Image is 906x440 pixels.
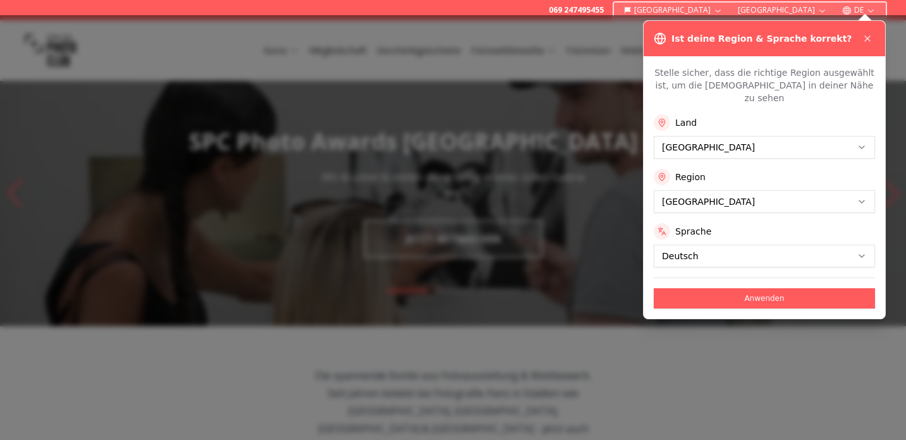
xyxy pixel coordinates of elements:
button: [GEOGRAPHIC_DATA] [733,3,832,18]
label: Land [675,116,697,129]
h3: Ist deine Region & Sprache korrekt? [671,32,852,45]
button: [GEOGRAPHIC_DATA] [619,3,728,18]
label: Region [675,171,706,183]
button: DE [837,3,881,18]
p: Stelle sicher, dass die richtige Region ausgewählt ist, um die [DEMOGRAPHIC_DATA] in deiner Nähe ... [654,66,875,104]
a: 069 247495455 [549,5,604,15]
label: Sprache [675,225,711,238]
button: Anwenden [654,288,875,309]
